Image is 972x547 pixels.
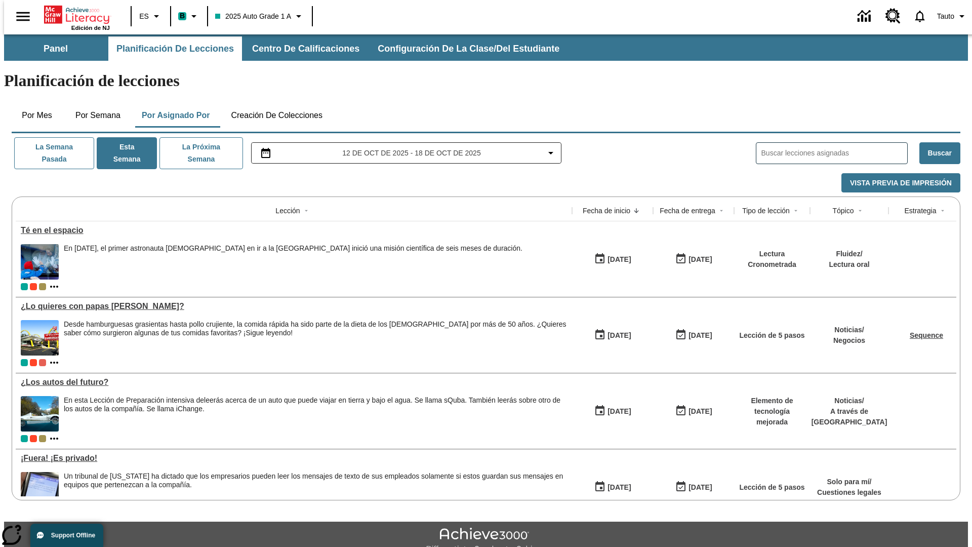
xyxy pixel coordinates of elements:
p: Noticias / [812,396,887,406]
button: 07/14/25: Primer día en que estuvo disponible la lección [591,326,634,345]
button: Configuración de la clase/del estudiante [370,36,568,61]
div: Test 1 [30,283,37,290]
button: Esta semana [97,137,157,169]
button: Por mes [12,103,62,128]
img: Uno de los primeros locales de McDonald's, con el icónico letrero rojo y los arcos amarillos. [21,320,59,356]
button: 04/14/25: Primer día en que estuvo disponible la lección [591,478,634,497]
button: Mostrar más clases [48,357,60,369]
button: 08/01/26: Último día en que podrá accederse la lección [672,402,715,421]
button: Sort [630,205,642,217]
span: ES [139,11,149,22]
div: Estrategia [904,206,936,216]
div: [DATE] [688,329,712,342]
div: 2025 Auto Grade 1 [39,283,46,290]
div: [DATE] [607,253,631,266]
button: Mostrar más clases [48,281,60,293]
a: Centro de recursos, Se abrirá en una pestaña nueva. [879,3,907,30]
button: 07/01/25: Primer día en que estuvo disponible la lección [591,402,634,421]
div: [DATE] [607,329,631,342]
button: Panel [5,36,106,61]
span: Tauto [937,11,954,22]
button: Sort [300,205,312,217]
div: ¡Fuera! ¡Es privado! [21,454,567,463]
button: Planificación de lecciones [108,36,242,61]
div: Desde hamburguesas grasientas hasta pollo crujiente, la comida rápida ha sido parte de la dieta d... [64,320,567,337]
p: Negocios [833,335,865,346]
button: Perfil/Configuración [933,7,972,25]
div: Fecha de entrega [660,206,715,216]
button: Lenguaje: ES, Selecciona un idioma [135,7,167,25]
a: Sequence [910,331,943,339]
img: Primer plano de la pantalla de un teléfono móvil. Tras una demanda, un tribunal dictó que las emp... [21,472,59,507]
div: Un tribunal de [US_STATE] ha dictado que los empresarios pueden leer los mensajes de texto de sus... [64,472,567,489]
a: Té en el espacio, Lecciones [21,226,567,235]
span: Planificación de lecciones [116,43,234,55]
span: Panel [44,43,68,55]
button: 07/20/26: Último día en que podrá accederse la lección [672,326,715,345]
button: Sort [715,205,727,217]
button: La próxima semana [159,137,242,169]
p: Solo para mí / [817,477,881,487]
div: Tópico [832,206,854,216]
button: Por asignado por [134,103,218,128]
div: [DATE] [688,481,712,494]
img: Un astronauta, el primero del Reino Unido que viaja a la Estación Espacial Internacional, saluda ... [21,244,59,280]
button: Abrir el menú lateral [8,2,38,31]
button: Sort [790,205,802,217]
div: Subbarra de navegación [4,34,968,61]
div: OL 2025 Auto Grade 2 [39,359,46,366]
h1: Planificación de lecciones [4,71,968,90]
div: Lección [275,206,300,216]
svg: Collapse Date Range Filter [545,147,557,159]
p: A través de [GEOGRAPHIC_DATA] [812,406,887,427]
p: Lección de 5 pasos [739,482,804,493]
p: Cuestiones legales [817,487,881,498]
button: Support Offline [30,524,103,547]
div: Tipo de lección [742,206,790,216]
span: Support Offline [51,532,95,539]
input: Buscar lecciones asignadas [761,146,907,161]
button: Clase: 2025 Auto Grade 1 A, Selecciona una clase [211,7,309,25]
button: Centro de calificaciones [244,36,368,61]
div: En esta Lección de Preparación intensiva de leerás acerca de un auto que puede viajar en tierra y... [64,396,567,432]
div: Fecha de inicio [583,206,630,216]
div: [DATE] [688,253,712,266]
div: En diciembre de 2015, el primer astronauta británico en ir a la Estación Espacial Internacional i... [64,244,522,280]
button: 10/06/25: Primer día en que estuvo disponible la lección [591,250,634,269]
p: Noticias / [833,325,865,335]
p: Lectura Cronometrada [739,249,805,270]
div: En esta Lección de Preparación intensiva de [64,396,567,413]
button: Mostrar más clases [48,433,60,445]
div: En [DATE], el primer astronauta [DEMOGRAPHIC_DATA] en ir a la [GEOGRAPHIC_DATA] inició una misión... [64,244,522,253]
a: ¿Lo quieres con papas fritas?, Lecciones [21,302,567,311]
img: Un automóvil de alta tecnología flotando en el agua. [21,396,59,432]
p: Lección de 5 pasos [739,330,804,341]
span: 2025 Auto Grade 1 A [215,11,291,22]
button: Vista previa de impresión [841,173,960,193]
button: La semana pasada [14,137,94,169]
span: Clase actual [21,435,28,442]
span: Centro de calificaciones [252,43,359,55]
button: Creación de colecciones [223,103,331,128]
div: 2025 Auto Grade 1 [39,435,46,442]
div: Desde hamburguesas grasientas hasta pollo crujiente, la comida rápida ha sido parte de la dieta d... [64,320,567,356]
div: ¿Los autos del futuro? [21,378,567,387]
button: Sort [854,205,866,217]
a: Notificaciones [907,3,933,29]
div: Clase actual [21,359,28,366]
div: Test 1 [30,435,37,442]
button: Seleccione el intervalo de fechas opción del menú [256,147,557,159]
span: Un tribunal de California ha dictado que los empresarios pueden leer los mensajes de texto de sus... [64,472,567,507]
div: Test 1 [30,359,37,366]
div: [DATE] [688,405,712,418]
div: Clase actual [21,283,28,290]
a: ¡Fuera! ¡Es privado! , Lecciones [21,454,567,463]
div: Subbarra de navegación [4,36,569,61]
